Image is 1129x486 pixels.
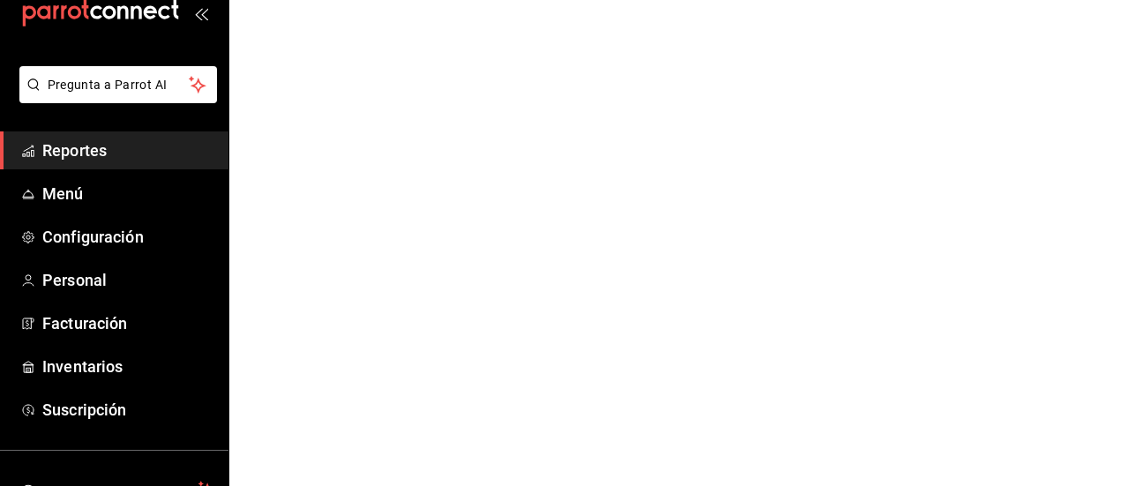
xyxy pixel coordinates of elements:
[194,6,208,20] button: open_drawer_menu
[42,398,214,422] span: Suscripción
[42,138,214,162] span: Reportes
[48,76,190,94] span: Pregunta a Parrot AI
[42,182,214,206] span: Menú
[12,88,217,107] a: Pregunta a Parrot AI
[42,268,214,292] span: Personal
[42,355,214,378] span: Inventarios
[42,225,214,249] span: Configuración
[42,311,214,335] span: Facturación
[19,66,217,103] button: Pregunta a Parrot AI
